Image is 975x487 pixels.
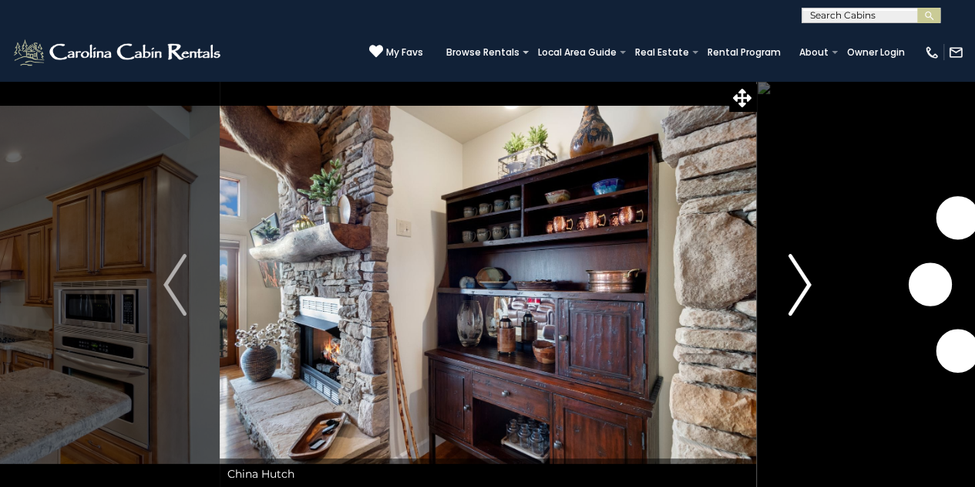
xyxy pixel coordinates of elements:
[386,46,423,59] span: My Favs
[948,45,963,60] img: mail-regular-white.png
[792,42,836,63] a: About
[924,45,940,60] img: phone-regular-white.png
[700,42,788,63] a: Rental Program
[439,42,527,63] a: Browse Rentals
[530,42,624,63] a: Local Area Guide
[627,42,697,63] a: Real Estate
[839,42,913,63] a: Owner Login
[163,254,187,316] img: arrow
[369,44,423,60] a: My Favs
[788,254,812,316] img: arrow
[12,37,225,68] img: White-1-2.png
